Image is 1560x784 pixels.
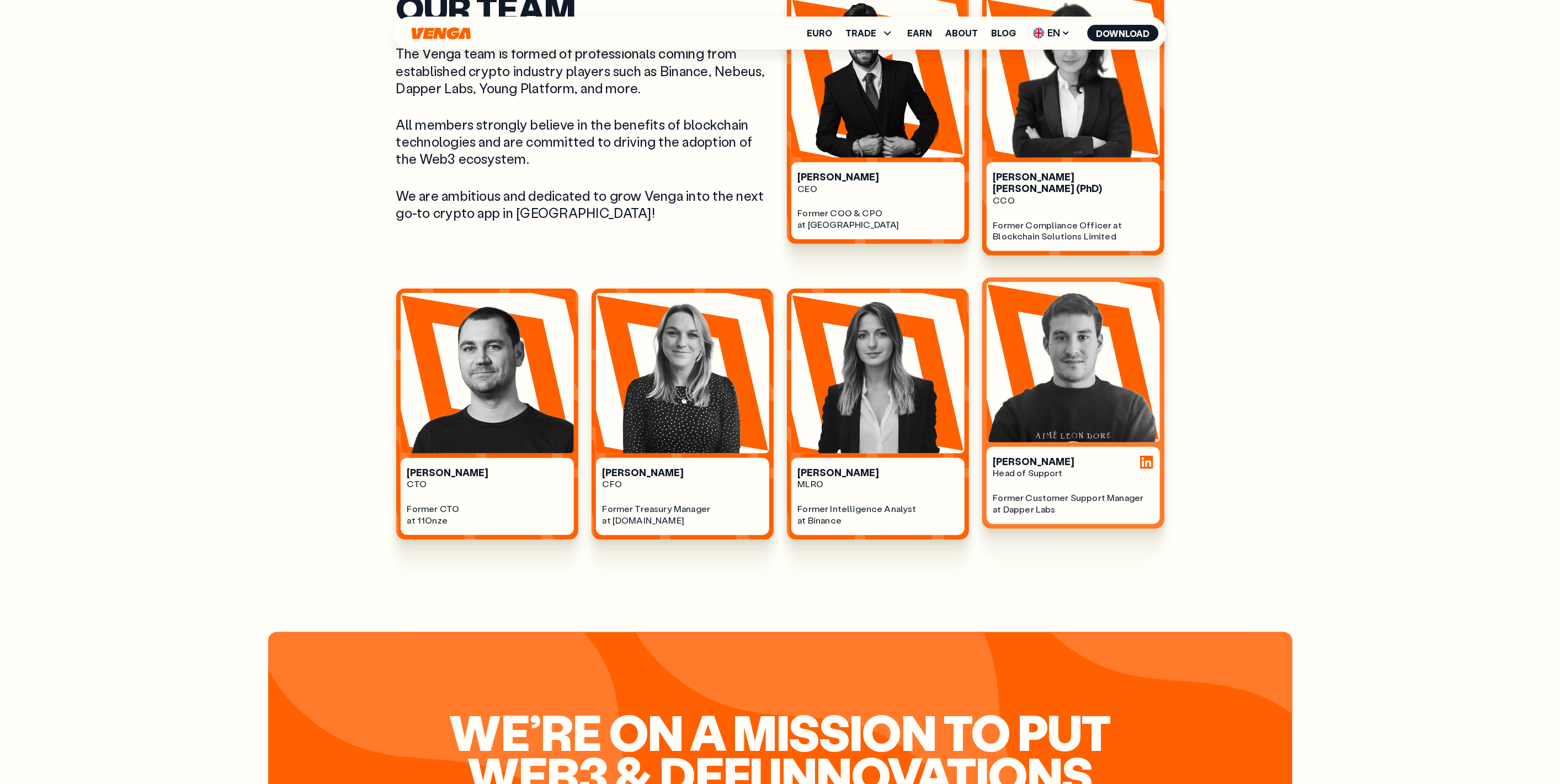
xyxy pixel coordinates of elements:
img: person image [987,282,1160,442]
a: Earn [908,29,933,38]
div: [PERSON_NAME] [798,171,958,183]
span: TRADE [846,29,877,38]
div: [PERSON_NAME] [798,467,958,479]
div: [PERSON_NAME] [PERSON_NAME] (PhD) [993,171,1153,195]
button: Download [1088,25,1159,41]
img: flag-uk [1034,28,1045,39]
p: The Venga team is formed of professionals coming from established crypto industry players such as... [396,45,774,97]
div: Former Treasury Manager at [DOMAIN_NAME] [603,503,763,526]
div: CFO [603,478,763,490]
a: person image[PERSON_NAME]MLROFormer Intelligence Analystat Binance [787,289,969,540]
div: CEO [798,183,958,195]
p: We are ambitious and dedicated to grow Venga into the next go-to crypto app in [GEOGRAPHIC_DATA]! [396,187,774,221]
div: CTO [407,478,567,490]
a: Blog [992,29,1016,38]
img: person image [401,293,574,454]
a: person image[PERSON_NAME]Head of SupportFormer Customer Support Manager at Dapper Labs [982,289,1164,540]
div: [PERSON_NAME] [407,467,567,479]
div: Former Intelligence Analyst at Binance [798,503,958,526]
div: [PERSON_NAME] [993,456,1153,468]
img: person image [791,293,965,454]
div: Former Customer Support Manager at Dapper Labs [993,492,1153,515]
a: About [946,29,978,38]
a: person image[PERSON_NAME]CFOFormer Treasury Managerat [DOMAIN_NAME] [592,289,774,540]
a: person image[PERSON_NAME]CTOFormer CTOat 11Onze [396,289,578,540]
a: Euro [807,29,833,38]
div: Former CTO at 11Onze [407,503,567,526]
div: Former COO & CPO at [GEOGRAPHIC_DATA] [798,207,958,231]
div: CCO [993,195,1153,206]
img: person image [596,293,769,454]
svg: Home [411,27,472,40]
div: Former Compliance Officer at Blockchain Solutions Limited [993,220,1153,243]
span: EN [1030,24,1074,42]
div: [PERSON_NAME] [603,467,763,479]
div: MLRO [798,478,958,490]
p: All members strongly believe in the benefits of blockchain technologies and are committed to driv... [396,116,774,168]
span: TRADE [846,26,895,40]
div: Head of Support [993,467,1153,479]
